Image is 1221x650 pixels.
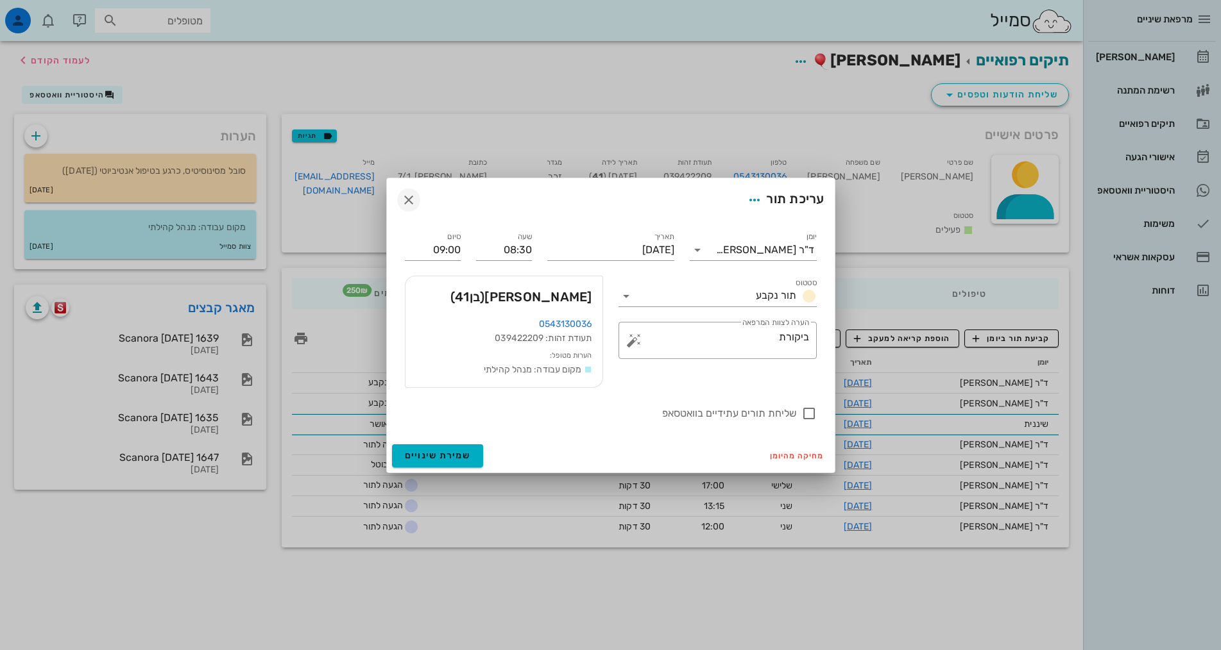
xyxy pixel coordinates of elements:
[756,289,796,301] span: תור נקבע
[742,318,808,328] label: הערה לצוות המרפאה
[484,364,581,375] span: מקום עבודה: מנהל קהילתי
[450,287,592,307] span: [PERSON_NAME]
[716,244,814,256] div: ד"ר [PERSON_NAME]
[450,289,485,304] span: (בן )
[539,319,592,329] a: 0543130036
[743,188,824,212] div: עריכת תור
[765,447,830,465] button: מחיקה מהיומן
[806,232,817,242] label: יומן
[455,289,470,304] span: 41
[690,240,817,260] div: יומןד"ר [PERSON_NAME]
[796,278,817,288] label: סטטוס
[550,351,592,360] small: הערות מטופל:
[405,450,471,461] span: שמירת שינויים
[416,331,592,346] div: תעודת זהות: 039422209
[654,232,674,242] label: תאריך
[447,232,461,242] label: סיום
[517,232,532,242] label: שעה
[619,286,817,306] div: סטטוסתור נקבע
[770,451,824,460] span: מחיקה מהיומן
[405,407,796,420] label: שליחת תורים עתידיים בוואטסאפ
[392,444,484,467] button: שמירת שינויים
